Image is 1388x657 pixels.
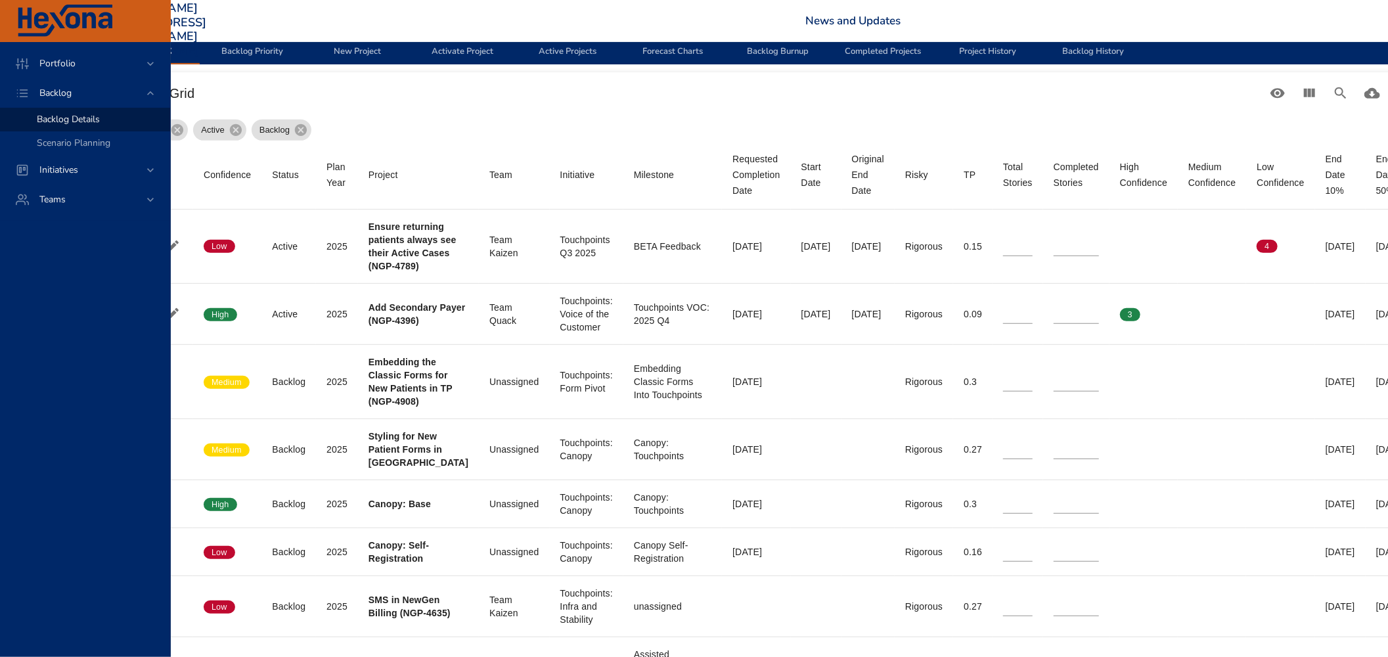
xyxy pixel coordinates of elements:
[29,87,82,99] span: Backlog
[852,307,884,321] div: [DATE]
[1003,159,1033,191] span: Total Stories
[489,233,539,260] div: Team Kaizen
[964,375,982,388] div: 0.3
[1257,159,1304,191] div: Sort
[732,375,780,388] div: [DATE]
[204,444,250,456] span: Medium
[964,167,975,183] div: TP
[29,164,89,176] span: Initiatives
[1054,159,1099,191] div: Completed Stories
[204,601,235,613] span: Low
[905,600,943,613] div: Rigorous
[272,240,305,253] div: Active
[1326,545,1355,558] div: [DATE]
[204,167,251,183] div: Confidence
[905,375,943,388] div: Rigorous
[369,431,468,468] b: Styling for New Patient Forms in [GEOGRAPHIC_DATA]
[272,167,305,183] span: Status
[326,307,347,321] div: 2025
[1188,159,1236,191] div: Medium Confidence
[29,193,76,206] span: Teams
[369,167,398,183] div: Sort
[16,5,114,37] img: Hexona
[326,600,347,613] div: 2025
[369,167,468,183] span: Project
[634,539,711,565] div: Canopy Self-Registration
[964,167,975,183] div: Sort
[905,167,928,183] div: Sort
[489,497,539,510] div: Unassigned
[326,545,347,558] div: 2025
[37,113,100,125] span: Backlog Details
[560,436,613,463] div: Touchpoints: Canopy
[732,151,780,198] div: Requested Completion Date
[1257,240,1277,252] span: 4
[489,443,539,456] div: Unassigned
[118,83,1262,104] h6: Backlog Grid
[204,167,251,183] div: Sort
[560,539,613,565] div: Touchpoints: Canopy
[964,167,982,183] span: TP
[801,159,831,191] div: Start Date
[252,120,311,141] div: Backlog
[204,309,237,321] span: High
[489,301,539,327] div: Team Quack
[326,497,347,510] div: 2025
[1003,159,1033,191] div: Sort
[732,443,780,456] div: [DATE]
[326,159,347,191] div: Sort
[560,294,613,334] div: Touchpoints: Voice of the Customer
[1257,309,1277,321] span: 0
[369,221,457,271] b: Ensure returning patients always see their Active Cases (NGP-4789)
[489,167,512,183] div: Sort
[1326,151,1355,198] div: End Date 10%
[272,443,305,456] div: Backlog
[326,159,347,191] span: Plan Year
[560,167,595,183] div: Initiative
[326,443,347,456] div: 2025
[1120,159,1167,191] div: High Confidence
[634,167,674,183] div: Sort
[560,369,613,395] div: Touchpoints: Form Pivot
[852,151,884,198] span: Original End Date
[905,545,943,558] div: Rigorous
[560,491,613,517] div: Touchpoints: Canopy
[732,151,780,198] div: Sort
[1325,78,1356,109] button: Search
[272,167,299,183] div: Status
[369,499,431,509] b: Canopy: Base
[29,57,86,70] span: Portfolio
[272,497,305,510] div: Backlog
[272,600,305,613] div: Backlog
[905,167,928,183] div: Risky
[1326,443,1355,456] div: [DATE]
[801,240,831,253] div: [DATE]
[1188,159,1236,191] div: Sort
[732,307,780,321] div: [DATE]
[1262,78,1293,109] button: Standard Views
[1326,307,1355,321] div: [DATE]
[964,600,982,613] div: 0.27
[852,240,884,253] div: [DATE]
[732,497,780,510] div: [DATE]
[732,240,780,253] div: [DATE]
[489,167,512,183] div: Team
[204,499,237,510] span: High
[1356,78,1388,109] button: Download CSV
[489,167,539,183] span: Team
[801,159,831,191] div: Sort
[964,545,982,558] div: 0.16
[163,237,183,256] button: Edit Project Details
[1293,78,1325,109] button: View Columns
[560,233,613,260] div: Touchpoints Q3 2025
[204,376,250,388] span: Medium
[272,375,305,388] div: Backlog
[732,545,780,558] div: [DATE]
[369,357,453,407] b: Embedding the Classic Forms for New Patients in TP (NGP-4908)
[634,600,711,613] div: unassigned
[634,167,674,183] div: Milestone
[272,307,305,321] div: Active
[326,240,347,253] div: 2025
